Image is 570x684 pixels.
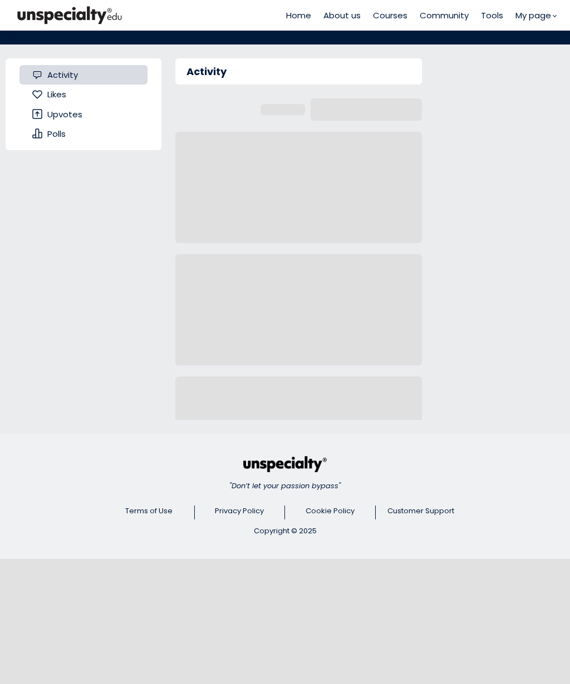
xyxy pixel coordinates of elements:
[481,9,503,22] a: Tools
[286,9,311,22] a: Home
[515,9,551,22] span: My page
[215,505,264,516] a: Privacy Policy
[47,108,82,121] span: Upvotes
[47,88,66,101] span: Likes
[420,9,469,22] a: Community
[306,505,355,516] a: Cookie Policy
[47,68,78,81] span: Activity
[243,456,327,472] img: c440faa6a294d3144723c0771045cab8.png
[104,526,466,537] div: Copyright © 2025
[125,505,173,516] a: Terms of Use
[515,9,556,22] a: My page
[186,65,227,78] h3: Activity
[229,480,341,491] em: "Don’t let your passion bypass"
[47,127,66,140] span: Polls
[373,9,407,22] a: Courses
[323,9,361,22] a: About us
[387,505,454,516] a: Customer Support
[14,4,125,27] img: bc390a18feecddb333977e298b3a00a1.png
